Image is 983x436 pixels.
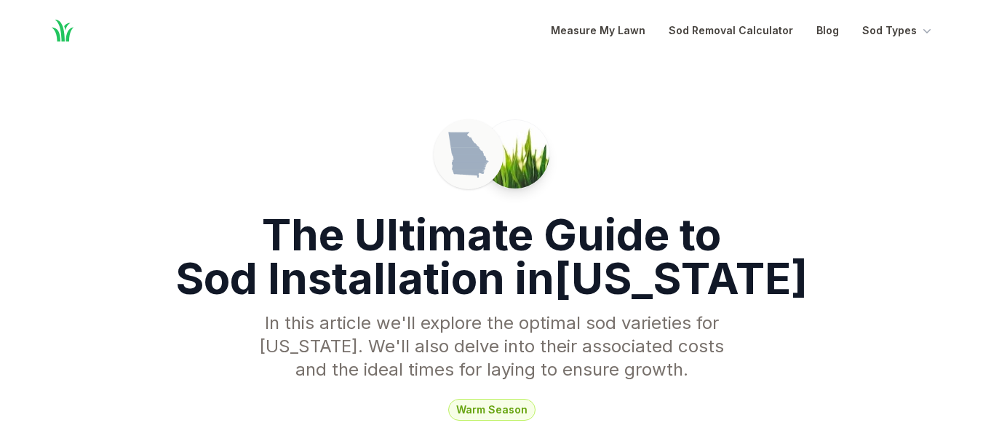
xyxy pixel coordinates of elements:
a: Sod Removal Calculator [669,22,793,39]
p: In this article we'll explore the optimal sod varieties for [US_STATE] . We'll also delve into th... [247,312,736,381]
button: Sod Types [862,22,934,39]
a: Measure My Lawn [551,22,645,39]
a: Blog [816,22,839,39]
span: warm season [448,399,536,421]
img: Georgia state outline [445,131,492,178]
img: Picture of a patch of sod in Georgia [481,120,549,189]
